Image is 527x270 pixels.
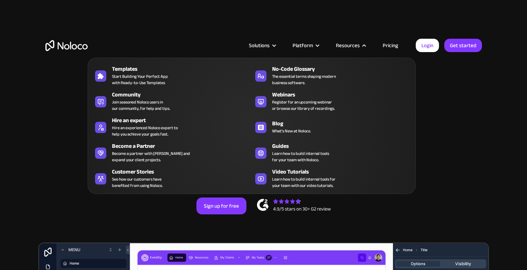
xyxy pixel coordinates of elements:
[272,168,415,176] div: Video Tutorials
[92,115,252,139] a: Hire an expertHire an experienced Noloco expert tohelp you achieve your goals fast.
[336,41,360,50] div: Resources
[92,63,252,87] a: TemplatesStart Building Your Perfect Appwith Ready-to-Use Templates
[249,41,270,50] div: Solutions
[112,142,255,150] div: Become a Partner
[92,166,252,190] a: Customer StoriesSee how our customers havebenefited from using Noloco.
[293,41,313,50] div: Platform
[112,116,255,125] div: Hire an expert
[112,90,255,99] div: Community
[92,140,252,164] a: Become a PartnerBecome a partner with [PERSON_NAME] andexpand your client projects.
[272,90,415,99] div: Webinars
[240,41,284,50] div: Solutions
[272,128,311,134] span: What's New at Noloco.
[112,73,168,86] span: Start Building Your Perfect App with Ready-to-Use Templates
[45,40,88,51] a: home
[112,99,170,112] span: Join seasoned Noloco users in our community, for help and tips.
[252,89,412,113] a: WebinarsRegister for an upcoming webinaror browse our library of recordings.
[88,48,416,194] nav: Resources
[272,142,415,150] div: Guides
[252,166,412,190] a: Video TutorialsLearn how to build internal tools foryour team with our video tutorials.
[252,63,412,87] a: No-Code GlossaryThe essential terms shaping modernbusiness software.
[112,150,190,163] div: Become a partner with [PERSON_NAME] and expand your client projects.
[272,176,335,189] span: Learn how to build internal tools for your team with our video tutorials.
[112,125,178,137] div: Hire an experienced Noloco expert to help you achieve your goals fast.
[112,65,255,73] div: Templates
[45,87,482,143] h2: Business Apps for Teams
[327,41,374,50] div: Resources
[272,119,415,128] div: Blog
[112,168,255,176] div: Customer Stories
[284,41,327,50] div: Platform
[92,89,252,113] a: CommunityJoin seasoned Noloco users inour community, for help and tips.
[416,39,439,52] a: Login
[272,65,415,73] div: No-Code Glossary
[112,176,163,189] span: See how our customers have benefited from using Noloco.
[272,150,329,163] span: Learn how to build internal tools for your team with Noloco.
[252,115,412,139] a: BlogWhat's New at Noloco.
[272,99,335,112] span: Register for an upcoming webinar or browse our library of recordings.
[374,41,407,50] a: Pricing
[272,73,336,86] span: The essential terms shaping modern business software.
[252,140,412,164] a: GuidesLearn how to build internal toolsfor your team with Noloco.
[196,197,246,214] a: Sign up for free
[444,39,482,52] a: Get started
